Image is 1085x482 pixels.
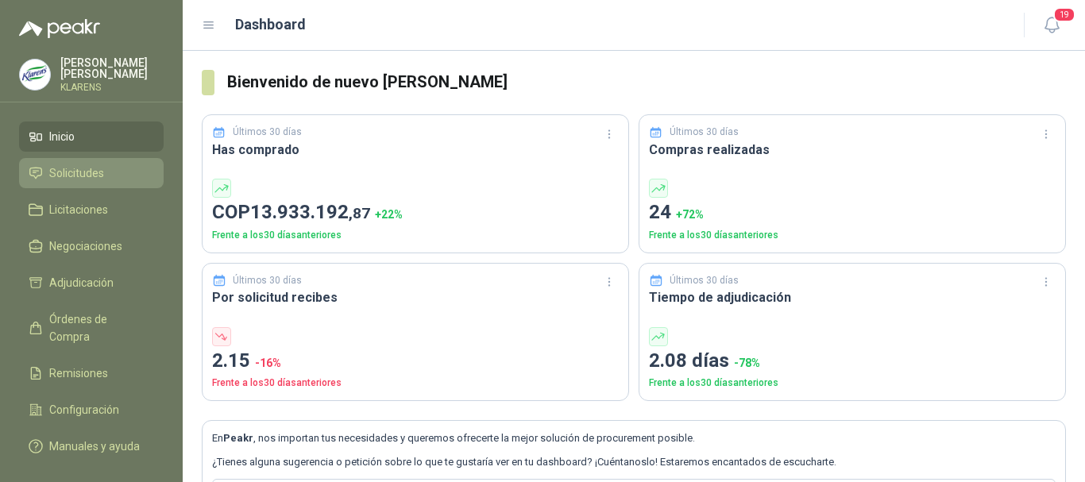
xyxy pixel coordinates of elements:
h1: Dashboard [235,13,306,36]
p: 24 [649,198,1056,228]
span: -78 % [734,357,760,369]
span: Negociaciones [49,237,122,255]
span: 13.933.192 [250,201,370,223]
a: Solicitudes [19,158,164,188]
p: 2.15 [212,346,619,376]
span: Adjudicación [49,274,114,291]
p: Últimos 30 días [233,125,302,140]
a: Licitaciones [19,195,164,225]
p: ¿Tienes alguna sugerencia o petición sobre lo que te gustaría ver en tu dashboard? ¡Cuéntanoslo! ... [212,454,1056,470]
img: Company Logo [20,60,50,90]
span: ,87 [349,204,370,222]
span: Licitaciones [49,201,108,218]
h3: Tiempo de adjudicación [649,287,1056,307]
p: Frente a los 30 días anteriores [212,376,619,391]
button: 19 [1037,11,1066,40]
img: Logo peakr [19,19,100,38]
span: 19 [1053,7,1075,22]
p: [PERSON_NAME] [PERSON_NAME] [60,57,164,79]
span: + 72 % [676,208,704,221]
p: Últimos 30 días [233,273,302,288]
a: Remisiones [19,358,164,388]
p: Frente a los 30 días anteriores [649,376,1056,391]
h3: Bienvenido de nuevo [PERSON_NAME] [227,70,1066,94]
b: Peakr [223,432,253,444]
h3: Has comprado [212,140,619,160]
span: + 22 % [375,208,403,221]
a: Manuales y ayuda [19,431,164,461]
p: Frente a los 30 días anteriores [649,228,1056,243]
span: Órdenes de Compra [49,310,149,345]
span: Inicio [49,128,75,145]
span: Manuales y ayuda [49,438,140,455]
p: 2.08 días [649,346,1056,376]
span: Solicitudes [49,164,104,182]
a: Inicio [19,121,164,152]
p: Últimos 30 días [670,125,739,140]
span: -16 % [255,357,281,369]
span: Configuración [49,401,119,418]
p: KLARENS [60,83,164,92]
span: Remisiones [49,364,108,382]
p: Frente a los 30 días anteriores [212,228,619,243]
a: Negociaciones [19,231,164,261]
h3: Por solicitud recibes [212,287,619,307]
a: Órdenes de Compra [19,304,164,352]
h3: Compras realizadas [649,140,1056,160]
a: Adjudicación [19,268,164,298]
p: En , nos importan tus necesidades y queremos ofrecerte la mejor solución de procurement posible. [212,430,1056,446]
a: Configuración [19,395,164,425]
p: COP [212,198,619,228]
p: Últimos 30 días [670,273,739,288]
